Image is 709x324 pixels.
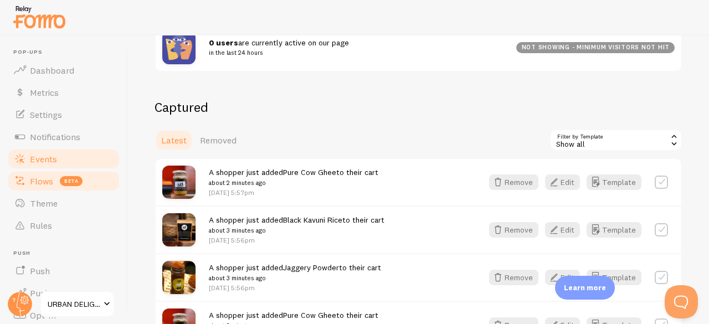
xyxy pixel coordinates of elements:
[545,270,580,285] button: Edit
[209,283,381,292] p: [DATE] 5:56pm
[209,263,381,283] span: A shopper just added to their cart
[545,174,587,190] a: Edit
[209,178,378,188] small: about 2 minutes ago
[155,129,193,151] a: Latest
[7,126,121,148] a: Notifications
[555,276,615,300] div: Learn more
[209,48,503,58] small: in the last 24 hours
[30,265,50,276] span: Push
[7,282,121,304] a: Push Data
[283,167,336,177] a: Pure Cow Ghee
[489,270,538,285] button: Remove
[209,167,378,188] span: A shopper just added to their cart
[30,153,57,164] span: Events
[545,222,587,238] a: Edit
[516,42,675,53] div: not showing - minimum visitors not hit
[209,215,384,235] span: A shopper just added to their cart
[13,49,121,56] span: Pop-ups
[587,222,641,238] button: Template
[30,131,80,142] span: Notifications
[209,38,238,48] strong: 0 users
[283,263,339,272] a: Jaggery Powder
[162,213,196,246] img: aqqqwww.png
[564,282,606,293] p: Learn more
[7,148,121,170] a: Events
[30,220,52,231] span: Rules
[12,3,67,31] img: fomo-relay-logo-orange.svg
[549,129,682,151] div: Show all
[155,99,682,116] h2: Captured
[209,38,503,58] span: are currently active on our page
[30,87,59,98] span: Metrics
[162,166,196,199] img: aaaa.png
[209,273,381,283] small: about 3 minutes ago
[60,176,83,186] span: beta
[489,174,538,190] button: Remove
[162,31,196,64] img: pageviews.png
[161,135,187,146] span: Latest
[209,235,384,245] p: [DATE] 5:56pm
[7,104,121,126] a: Settings
[200,135,237,146] span: Removed
[7,192,121,214] a: Theme
[209,188,378,197] p: [DATE] 5:57pm
[587,174,641,190] button: Template
[7,260,121,282] a: Push
[30,65,74,76] span: Dashboard
[545,174,580,190] button: Edit
[30,198,58,209] span: Theme
[7,81,121,104] a: Metrics
[48,297,100,311] span: URBAN DELIGHT
[283,310,336,320] a: Pure Cow Ghee
[7,59,121,81] a: Dashboard
[545,222,580,238] button: Edit
[7,170,121,192] a: Flows beta
[7,214,121,236] a: Rules
[545,270,587,285] a: Edit
[283,215,342,225] a: Black Kavuni Rice
[30,287,71,299] span: Push Data
[30,109,62,120] span: Settings
[30,176,53,187] span: Flows
[13,250,121,257] span: Push
[40,291,115,317] a: URBAN DELIGHT
[489,222,538,238] button: Remove
[665,285,698,318] iframe: Help Scout Beacon - Open
[193,129,243,151] a: Removed
[162,261,196,294] img: aqqqq.png
[209,225,384,235] small: about 3 minutes ago
[587,270,641,285] button: Template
